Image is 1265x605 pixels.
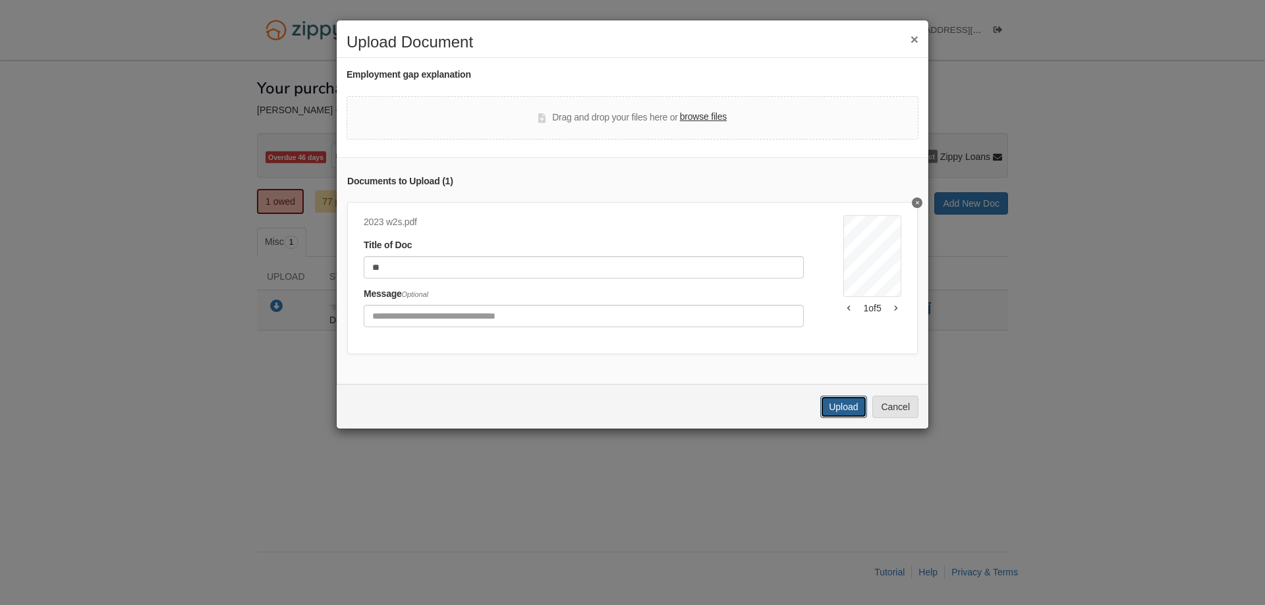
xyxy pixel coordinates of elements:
h2: Upload Document [347,34,918,51]
label: Title of Doc [364,238,412,253]
div: 2023 w2s.pdf [364,215,804,230]
div: Documents to Upload ( 1 ) [347,174,918,189]
div: Drag and drop your files here or [538,110,727,126]
button: × [911,32,918,46]
button: Delete w2 [912,197,922,208]
input: Document Title [364,256,804,278]
input: Include any comments on this document [364,305,804,327]
button: Cancel [872,396,918,418]
div: 1 of 5 [843,302,901,315]
label: Message [364,287,428,302]
span: Optional [402,290,428,298]
button: Upload [820,396,866,418]
div: Employment gap explanation [347,68,918,82]
label: browse files [680,110,727,124]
